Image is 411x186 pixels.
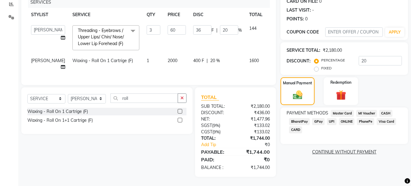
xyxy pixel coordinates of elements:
span: MI Voucher [356,110,377,117]
a: Add Tip [197,142,242,148]
th: QTY [143,8,164,22]
label: PERCENTAGE [321,58,345,63]
div: ₹1,744.00 [235,164,274,171]
div: NET: [197,116,235,122]
div: ( ) [197,122,235,129]
a: x [123,41,126,46]
div: DISCOUNT: [287,58,311,64]
span: | [207,58,208,64]
div: ₹436.00 [235,110,274,116]
span: 2000 [168,58,177,63]
span: 1600 [249,58,259,63]
div: ₹1,744.00 [235,135,274,142]
span: 20 % [210,58,220,64]
span: 144 [249,26,256,31]
div: ₹2,180.00 [235,103,274,110]
th: ACTION [266,8,290,22]
div: PAID: [197,156,235,163]
span: BharatPay [289,118,310,125]
th: SERVICE [69,8,143,22]
div: ₹1,744.00 [235,148,274,156]
button: APPLY [385,28,404,37]
span: Threading - Eyebrows / Upper Lips/ Chin/ Nose/ Lower Lip Forehead (F) [78,28,124,46]
span: Master Card [331,110,354,117]
span: SGST [201,123,212,128]
th: DISC [190,8,246,22]
div: LAST VISIT: [287,7,311,13]
div: ₹1,477.96 [235,116,274,122]
span: [PERSON_NAME] [31,58,65,63]
div: ( ) [197,129,235,135]
div: POINTS: [287,16,304,22]
input: Search or Scan [110,93,178,103]
div: - [312,7,314,13]
a: CONTINUE WITHOUT PAYMENT [282,149,407,155]
img: _cash.svg [290,89,305,100]
div: DISCOUNT: [197,110,235,116]
span: PhonePe [357,118,374,125]
div: Waxing - Roll On 1 Cartrige (F) [27,108,88,115]
div: ₹2,180.00 [323,47,342,54]
label: Manual Payment [283,80,312,86]
div: ₹0 [242,142,275,148]
th: TOTAL [246,8,266,22]
span: F [211,27,214,33]
div: Waxing - Roll On 1+1 Cartrige (F) [27,117,93,124]
span: GPay [312,118,325,125]
div: TOTAL: [197,135,235,142]
span: 9% [214,129,219,134]
span: CGST [201,129,212,135]
img: _gift.svg [333,89,349,101]
span: ONLINE [339,118,355,125]
div: ₹133.02 [235,122,274,129]
input: ENTER OFFER / COUPON CODE [325,27,383,37]
div: COUPON CODE [287,29,325,35]
div: 0 [305,16,308,22]
span: CARD [289,126,302,133]
div: ₹0 [235,156,274,163]
div: SUB TOTAL: [197,103,235,110]
span: PAYMENT METHODS [287,110,328,116]
div: SERVICE TOTAL: [287,47,320,54]
th: STYLIST [27,8,69,22]
span: UPI [327,118,336,125]
span: Visa Card [377,118,396,125]
span: TOTAL [201,94,219,100]
span: | [216,27,218,33]
label: Redemption [330,80,351,85]
label: FIXED [321,65,332,71]
div: ₹133.02 [235,129,274,135]
span: CASH [379,110,392,117]
th: PRICE [164,8,190,22]
span: Waxing - Roll On 1 Cartrige (F) [72,58,133,63]
span: 9% [213,123,219,128]
span: 400 F [193,58,204,64]
div: BALANCE : [197,164,235,171]
div: PAYABLE: [197,148,235,156]
span: % [238,27,242,33]
span: 1 [147,58,149,63]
